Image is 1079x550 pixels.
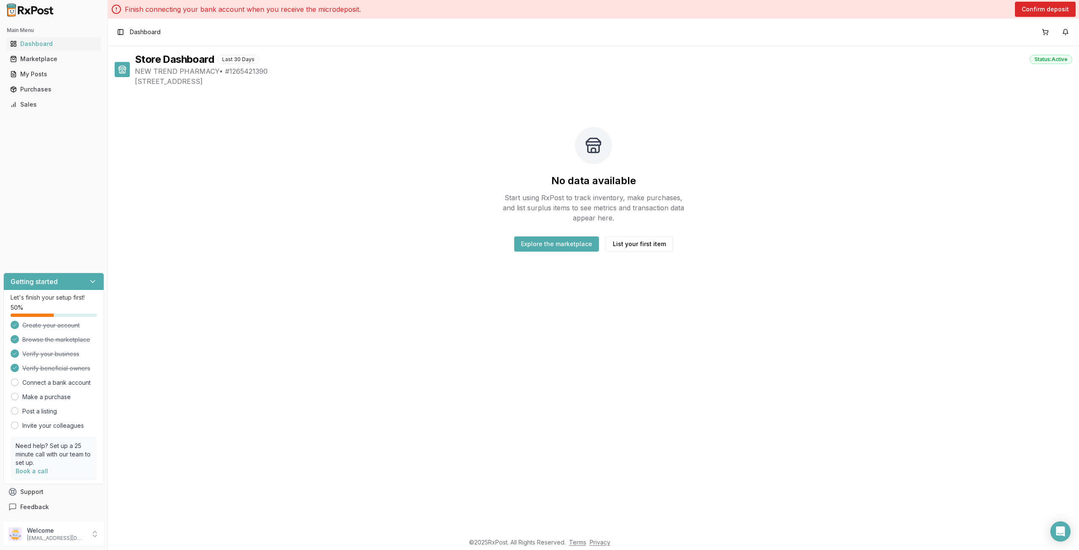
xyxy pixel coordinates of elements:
[10,100,97,109] div: Sales
[125,4,361,14] p: Finish connecting your bank account when you receive the microdeposit.
[16,467,48,475] a: Book a call
[135,53,214,66] h1: Store Dashboard
[606,236,673,252] button: List your first item
[3,499,104,515] button: Feedback
[10,40,97,48] div: Dashboard
[22,421,84,430] a: Invite your colleagues
[3,37,104,51] button: Dashboard
[8,527,22,541] img: User avatar
[27,526,86,535] p: Welcome
[135,66,1072,76] span: NEW TREND PHARMACY • # 1265421390
[22,335,90,344] span: Browse the marketplace
[130,28,161,36] span: Dashboard
[3,3,57,17] img: RxPost Logo
[551,174,636,188] h2: No data available
[11,303,23,312] span: 50 %
[22,364,90,373] span: Verify beneficial owners
[130,28,161,36] nav: breadcrumb
[499,193,688,223] p: Start using RxPost to track inventory, make purchases, and list surplus items to see metrics and ...
[22,407,57,416] a: Post a listing
[1030,55,1072,64] div: Status: Active
[20,503,49,511] span: Feedback
[590,539,610,546] a: Privacy
[3,52,104,66] button: Marketplace
[7,67,101,82] a: My Posts
[10,55,97,63] div: Marketplace
[7,97,101,112] a: Sales
[7,82,101,97] a: Purchases
[10,70,97,78] div: My Posts
[514,236,599,252] button: Explore the marketplace
[22,350,79,358] span: Verify your business
[22,393,71,401] a: Make a purchase
[7,51,101,67] a: Marketplace
[22,378,91,387] a: Connect a bank account
[11,276,58,287] h3: Getting started
[27,535,86,542] p: [EMAIL_ADDRESS][DOMAIN_NAME]
[3,67,104,81] button: My Posts
[3,83,104,96] button: Purchases
[22,321,80,330] span: Create your account
[10,85,97,94] div: Purchases
[7,36,101,51] a: Dashboard
[11,293,97,302] p: Let's finish your setup first!
[217,55,259,64] div: Last 30 Days
[1015,2,1076,17] button: Confirm deposit
[135,76,1072,86] span: [STREET_ADDRESS]
[3,98,104,111] button: Sales
[3,484,104,499] button: Support
[569,539,586,546] a: Terms
[1050,521,1071,542] div: Open Intercom Messenger
[16,442,92,467] p: Need help? Set up a 25 minute call with our team to set up.
[7,27,101,34] h2: Main Menu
